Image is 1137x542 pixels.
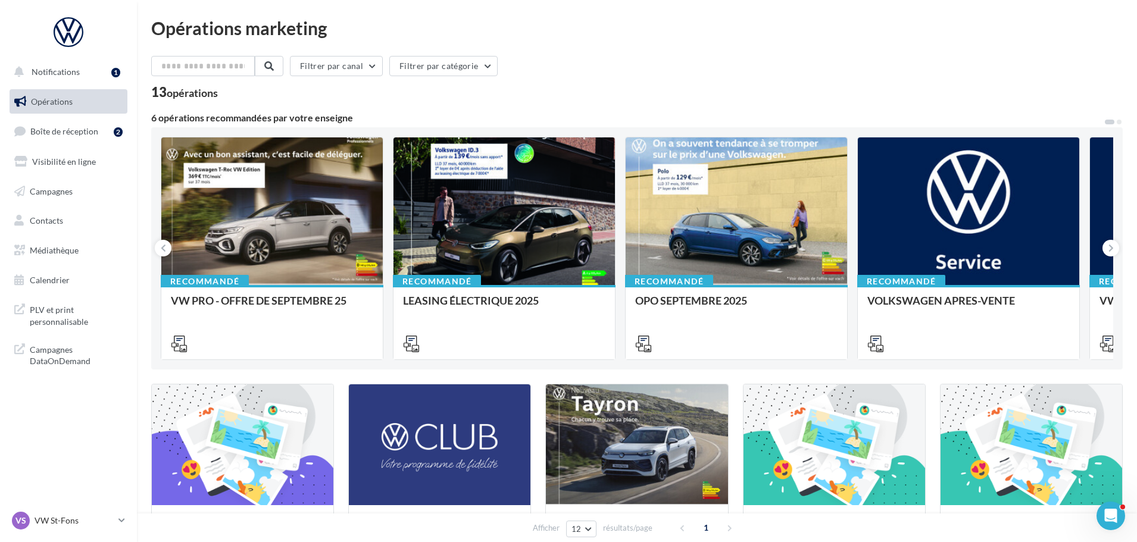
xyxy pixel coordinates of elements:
div: LEASING ÉLECTRIQUE 2025 [403,295,605,318]
span: Boîte de réception [30,126,98,136]
div: 1 [111,68,120,77]
span: Contacts [30,215,63,225]
a: Calendrier [7,268,130,293]
span: Afficher [533,522,560,534]
span: 12 [571,524,582,534]
div: 6 opérations recommandées par votre enseigne [151,113,1104,123]
a: Boîte de réception2 [7,118,130,144]
p: VW St-Fons [35,515,114,527]
iframe: Intercom live chat [1097,502,1125,530]
button: Filtrer par catégorie [389,56,498,76]
button: Filtrer par canal [290,56,383,76]
a: Contacts [7,208,130,233]
a: PLV et print personnalisable [7,297,130,332]
a: VS VW St-Fons [10,509,127,532]
div: Recommandé [857,275,945,288]
div: 2 [114,127,123,137]
div: Opérations marketing [151,19,1123,37]
div: OPO SEPTEMBRE 2025 [635,295,838,318]
button: Notifications 1 [7,59,125,84]
a: Campagnes DataOnDemand [7,337,130,372]
span: Médiathèque [30,245,79,255]
a: Opérations [7,89,130,114]
a: Médiathèque [7,238,130,263]
span: Notifications [32,67,80,77]
span: Calendrier [30,275,70,285]
div: VOLKSWAGEN APRES-VENTE [867,295,1070,318]
span: PLV et print personnalisable [30,302,123,327]
div: opérations [167,87,218,98]
a: Campagnes [7,179,130,204]
button: 12 [566,521,596,537]
span: VS [15,515,26,527]
span: Opérations [31,96,73,106]
div: 13 [151,86,218,99]
div: VW PRO - OFFRE DE SEPTEMBRE 25 [171,295,373,318]
div: Recommandé [393,275,481,288]
span: Campagnes DataOnDemand [30,342,123,367]
span: 1 [696,518,716,537]
span: Visibilité en ligne [32,156,96,167]
div: Recommandé [161,275,249,288]
span: résultats/page [603,522,652,534]
span: Campagnes [30,186,73,196]
div: Recommandé [625,275,713,288]
a: Visibilité en ligne [7,149,130,174]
